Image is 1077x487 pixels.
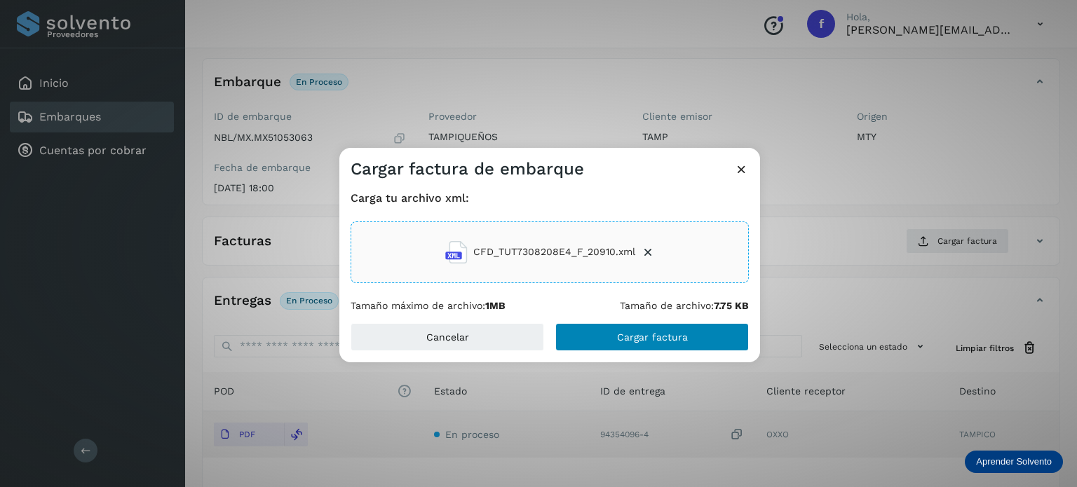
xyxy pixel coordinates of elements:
[351,300,506,312] p: Tamaño máximo de archivo:
[714,300,749,311] b: 7.75 KB
[351,323,544,351] button: Cancelar
[351,191,749,205] h4: Carga tu archivo xml:
[485,300,506,311] b: 1MB
[965,451,1063,473] div: Aprender Solvento
[617,332,688,342] span: Cargar factura
[473,245,635,259] span: CFD_TUT7308208E4_F_20910.xml
[620,300,749,312] p: Tamaño de archivo:
[351,159,584,179] h3: Cargar factura de embarque
[555,323,749,351] button: Cargar factura
[976,456,1052,467] p: Aprender Solvento
[426,332,469,342] span: Cancelar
